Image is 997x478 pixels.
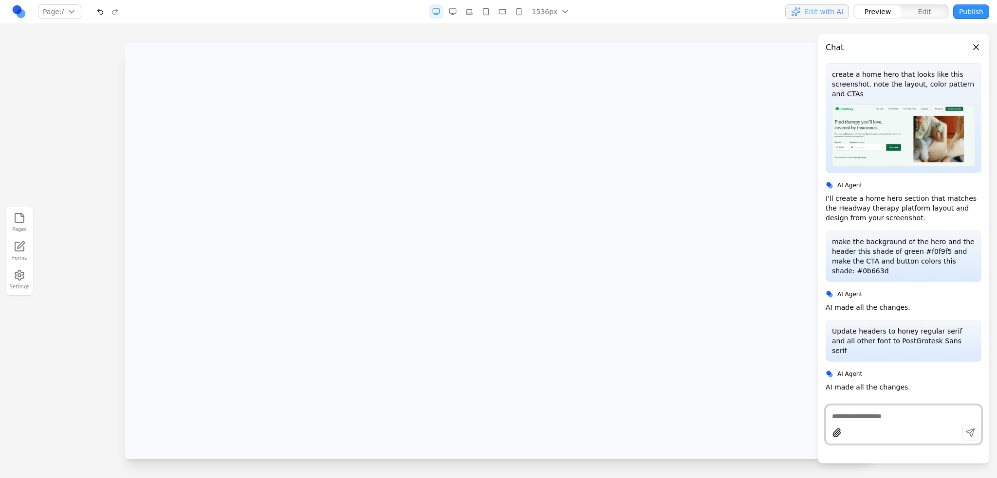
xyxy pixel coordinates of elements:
[826,370,981,378] div: AI Agent
[826,302,910,312] p: AI made all the changes.
[38,4,81,19] button: Page:/
[495,4,510,19] button: Mobile Landscape
[826,382,910,392] p: AI made all the changes.
[832,326,975,355] p: Update headers to honey regular serif and all other font to PostGrotesk Sans serif
[528,4,572,19] button: 1536px
[971,42,981,53] button: Close panel
[953,4,989,19] button: Publish
[832,70,975,99] p: create a home hero that looks like this screenshot. note the layout, color pattern and CTAs
[805,7,843,17] span: Edit with AI
[445,4,460,19] button: Desktop
[865,7,891,17] span: Preview
[826,181,981,190] div: AI Agent
[9,239,30,264] a: Forms
[826,42,844,53] h3: Chat
[429,4,443,19] button: Desktop Wide
[918,7,931,17] span: Edit
[826,290,981,299] div: AI Agent
[512,4,526,19] button: Mobile
[9,210,30,235] button: Pages
[125,43,872,459] iframe: Preview
[826,194,981,223] p: I'll create a home hero section that matches the Headway therapy platform layout and design from ...
[479,4,493,19] button: Tablet
[9,267,30,292] button: Settings
[785,4,849,19] button: Edit with AI
[832,237,975,276] p: make the background of the hero and the header this shade of green #f0f9f5 and make the CTA and b...
[832,105,975,167] img: Uploaded image
[462,4,477,19] button: Laptop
